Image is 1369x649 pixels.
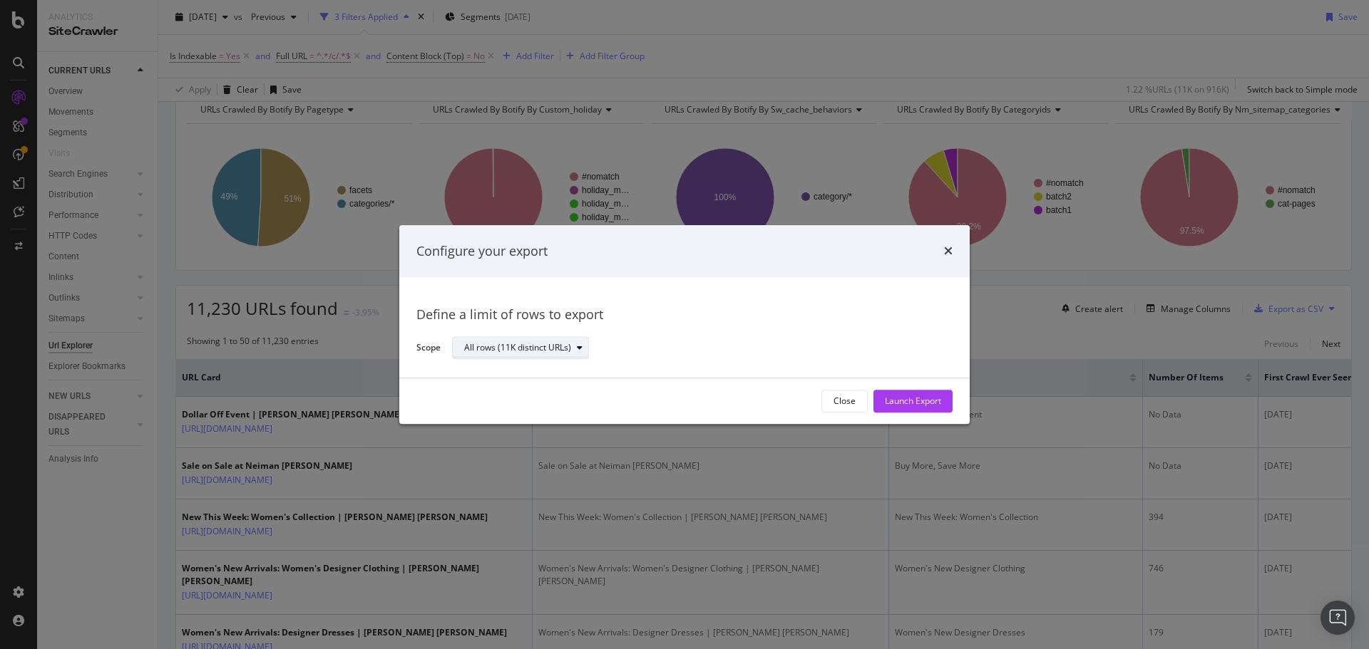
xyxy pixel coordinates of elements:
[1321,601,1355,635] div: Open Intercom Messenger
[821,390,868,412] button: Close
[834,395,856,407] div: Close
[416,341,441,357] label: Scope
[452,337,589,360] button: All rows (11K distinct URLs)
[399,225,970,424] div: modal
[944,242,953,261] div: times
[416,242,548,261] div: Configure your export
[416,306,953,325] div: Define a limit of rows to export
[464,344,571,353] div: All rows (11K distinct URLs)
[873,390,953,412] button: Launch Export
[885,395,941,407] div: Launch Export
